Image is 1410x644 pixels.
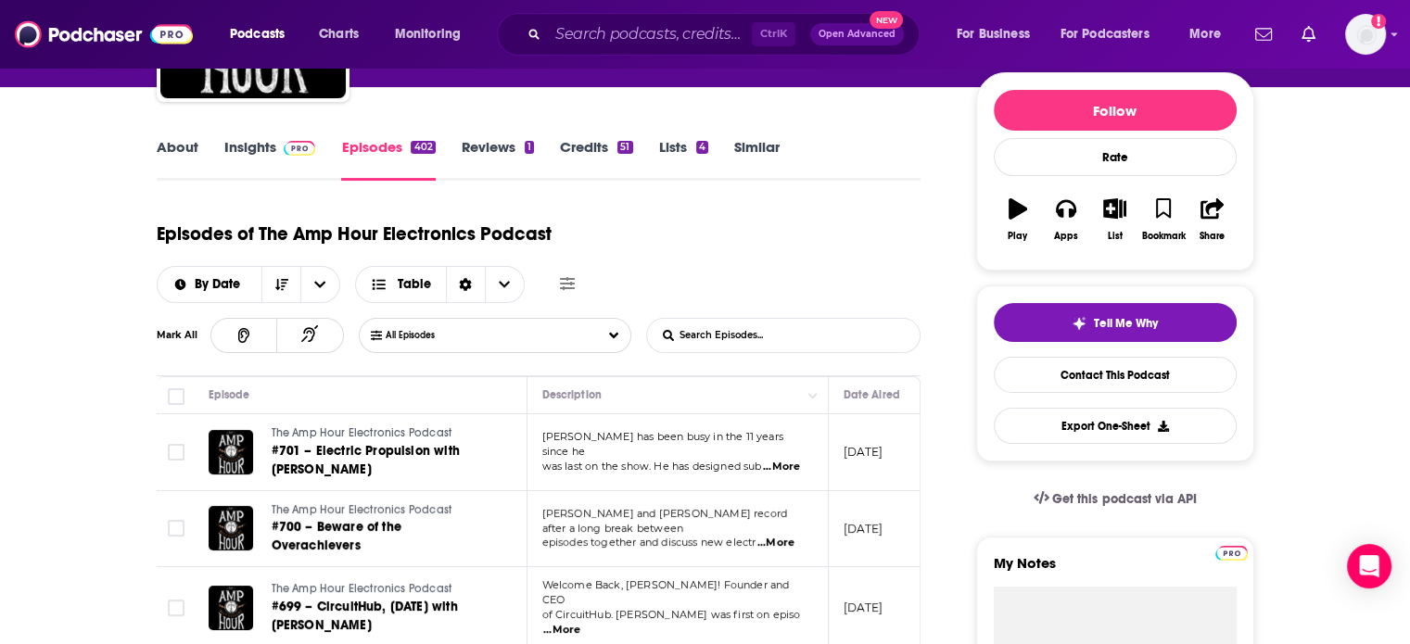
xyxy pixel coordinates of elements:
span: Toggle select row [168,444,184,461]
span: ...More [757,536,794,550]
button: tell me why sparkleTell Me Why [994,303,1237,342]
button: open menu [1176,19,1244,49]
div: Bookmark [1141,231,1185,242]
button: Share [1188,186,1236,253]
span: was last on the show. He has designed sub [542,460,762,473]
a: Contact This Podcast [994,357,1237,393]
a: Similar [734,138,780,181]
button: Choose View [355,266,525,303]
div: 51 [617,141,632,154]
span: Tell Me Why [1094,316,1158,331]
div: Search podcasts, credits, & more... [514,13,937,56]
button: Bookmark [1139,186,1188,253]
span: Logged in as lexiemichel [1345,14,1386,55]
span: More [1189,21,1221,47]
label: My Notes [994,554,1237,587]
span: By Date [195,278,247,291]
div: Sort Direction [446,267,485,302]
p: [DATE] [844,444,883,460]
a: The Amp Hour Electronics Podcast [272,502,494,519]
a: Charts [307,19,370,49]
p: [DATE] [844,600,883,615]
button: List [1090,186,1138,253]
button: Column Actions [802,385,824,407]
span: Podcasts [230,21,285,47]
span: Monitoring [395,21,461,47]
span: The Amp Hour Electronics Podcast [272,503,451,516]
button: Sort Direction [261,267,300,302]
div: Apps [1054,231,1078,242]
div: Open Intercom Messenger [1347,544,1391,588]
span: For Podcasters [1061,21,1150,47]
img: User Profile [1345,14,1386,55]
span: #700 – Beware of the Overachievers [272,519,401,553]
a: Reviews1 [462,138,534,181]
span: ...More [763,460,800,474]
span: [PERSON_NAME] and [PERSON_NAME] record after a long break between [542,507,788,535]
span: Ctrl K [752,22,795,46]
button: open menu [217,19,309,49]
button: Play [994,186,1042,253]
button: open menu [158,278,262,291]
a: The Amp Hour Electronics Podcast [272,425,494,442]
div: 402 [411,141,435,154]
span: Toggle select row [168,600,184,616]
span: [PERSON_NAME] has been busy in the 11 years since he [542,430,783,458]
div: Play [1008,231,1027,242]
h1: Episodes of The Amp Hour Electronics Podcast [157,222,552,246]
a: Lists4 [659,138,708,181]
span: episodes together and discuss new electr [542,536,756,549]
div: Description [542,384,602,406]
span: For Business [957,21,1030,47]
div: Rate [994,138,1237,176]
span: Welcome Back, [PERSON_NAME]! Founder and CEO [542,578,790,606]
a: Show notifications dropdown [1248,19,1279,50]
span: Get this podcast via API [1052,491,1196,507]
span: Table [398,278,431,291]
img: Podchaser Pro [284,141,316,156]
div: Episode [209,384,250,406]
span: The Amp Hour Electronics Podcast [272,426,451,439]
span: #699 – CircuitHub, [DATE] with [PERSON_NAME] [272,599,458,633]
span: Charts [319,21,359,47]
a: Episodes402 [341,138,435,181]
a: Show notifications dropdown [1294,19,1323,50]
span: ...More [543,623,580,638]
a: Credits51 [560,138,632,181]
img: Podchaser - Follow, Share and Rate Podcasts [15,17,193,52]
div: 4 [696,141,708,154]
span: All Episodes [386,330,472,341]
svg: Add a profile image [1371,14,1386,29]
button: open menu [1048,19,1176,49]
button: Show profile menu [1345,14,1386,55]
button: Export One-Sheet [994,408,1237,444]
img: Podchaser Pro [1215,546,1248,561]
span: The Amp Hour Electronics Podcast [272,582,451,595]
a: Pro website [1215,543,1248,561]
a: #701 – Electric Propulsion with [PERSON_NAME] [272,442,494,479]
div: Share [1200,231,1225,242]
button: Apps [1042,186,1090,253]
h2: Choose List sort [157,266,341,303]
p: [DATE] [844,521,883,537]
span: New [870,11,903,29]
span: Toggle select row [168,520,184,537]
button: open menu [944,19,1053,49]
div: Mark All [157,331,210,340]
input: Search podcasts, credits, & more... [548,19,752,49]
button: open menu [382,19,485,49]
span: of CircuitHub. [PERSON_NAME] was first on episo [542,608,801,621]
a: Get this podcast via API [1019,476,1212,522]
a: #700 – Beware of the Overachievers [272,518,494,555]
button: Open AdvancedNew [810,23,904,45]
div: Date Aired [844,384,900,406]
div: 1 [525,141,534,154]
button: Follow [994,90,1237,131]
div: List [1108,231,1123,242]
button: open menu [300,267,339,302]
img: tell me why sparkle [1072,316,1086,331]
a: About [157,138,198,181]
span: #701 – Electric Propulsion with [PERSON_NAME] [272,443,460,477]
